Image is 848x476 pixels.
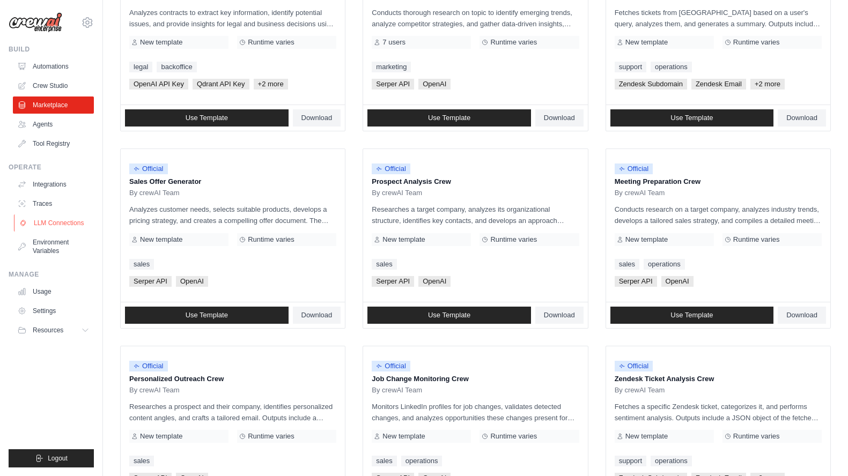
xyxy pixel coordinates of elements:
p: Zendesk Ticket Analysis Crew [615,374,822,384]
span: Runtime varies [490,38,537,47]
a: Marketplace [13,96,94,114]
span: Use Template [186,114,228,122]
button: Logout [9,449,94,467]
span: By crewAI Team [615,189,665,197]
a: Download [293,307,341,324]
a: marketing [372,62,411,72]
a: Use Template [125,307,289,324]
button: Resources [13,322,94,339]
span: By crewAI Team [129,189,180,197]
a: Integrations [13,176,94,193]
a: LLM Connections [14,214,95,232]
span: Use Template [428,114,470,122]
a: support [615,62,646,72]
span: OpenAI [418,79,451,90]
span: Use Template [186,311,228,319]
a: Use Template [367,109,531,127]
p: Conducts research on a target company, analyzes industry trends, develops a tailored sales strate... [615,204,822,226]
span: Download [544,114,575,122]
span: 7 users [382,38,405,47]
a: operations [651,456,692,466]
div: Build [9,45,94,54]
p: Conducts thorough research on topic to identify emerging trends, analyze competitor strategies, a... [372,7,579,29]
span: Official [615,361,653,371]
p: Monitors LinkedIn profiles for job changes, validates detected changes, and analyzes opportunitie... [372,401,579,423]
span: Serper API [129,276,172,287]
span: Logout [48,454,68,463]
div: Operate [9,163,94,172]
span: Official [615,163,653,174]
p: Job Change Monitoring Crew [372,374,579,384]
span: Download [544,311,575,319]
a: backoffice [157,62,196,72]
span: Zendesk Email [691,79,746,90]
span: OpenAI [418,276,451,287]
a: operations [644,259,685,270]
a: Traces [13,195,94,212]
span: +2 more [750,79,785,90]
a: Environment Variables [13,234,94,259]
p: Fetches a specific Zendesk ticket, categorizes it, and performs sentiment analysis. Outputs inclu... [615,401,822,423]
a: Crew Studio [13,77,94,94]
p: Analyzes customer needs, selects suitable products, develops a pricing strategy, and creates a co... [129,204,336,226]
span: New template [625,38,668,47]
a: Download [778,307,826,324]
span: New template [140,38,182,47]
span: Download [301,114,333,122]
div: Manage [9,270,94,279]
a: support [615,456,646,466]
p: Analyzes contracts to extract key information, identify potential issues, and provide insights fo... [129,7,336,29]
span: Runtime varies [248,432,294,441]
a: operations [401,456,443,466]
span: OpenAI [661,276,694,287]
p: Meeting Preparation Crew [615,176,822,187]
span: New template [382,235,425,244]
span: Download [301,311,333,319]
a: Use Template [367,307,531,324]
a: Use Template [610,307,774,324]
a: Download [293,109,341,127]
span: Official [129,361,168,371]
a: operations [651,62,692,72]
span: Download [786,311,817,319]
span: Official [129,163,168,174]
a: Automations [13,58,94,75]
p: Personalized Outreach Crew [129,374,336,384]
span: +2 more [254,79,288,90]
span: Runtime varies [733,38,780,47]
p: Sales Offer Generator [129,176,336,187]
a: sales [615,259,639,270]
span: Use Template [428,311,470,319]
span: New template [625,235,668,244]
a: Download [778,109,826,127]
span: Runtime varies [248,38,294,47]
span: OpenAI API Key [129,79,188,90]
span: Use Template [670,114,713,122]
span: By crewAI Team [372,386,422,395]
a: Use Template [610,109,774,127]
span: By crewAI Team [615,386,665,395]
span: By crewAI Team [372,189,422,197]
span: Runtime varies [490,235,537,244]
p: Fetches tickets from [GEOGRAPHIC_DATA] based on a user's query, analyzes them, and generates a su... [615,7,822,29]
span: Serper API [615,276,657,287]
a: Usage [13,283,94,300]
span: Use Template [670,311,713,319]
span: Runtime varies [248,235,294,244]
span: OpenAI [176,276,208,287]
span: Serper API [372,276,414,287]
a: Download [535,109,584,127]
p: Prospect Analysis Crew [372,176,579,187]
span: New template [625,432,668,441]
span: Runtime varies [733,432,780,441]
span: Runtime varies [733,235,780,244]
span: Serper API [372,79,414,90]
a: Use Template [125,109,289,127]
p: Researches a target company, analyzes its organizational structure, identifies key contacts, and ... [372,204,579,226]
span: Official [372,163,410,174]
a: Tool Registry [13,135,94,152]
span: Qdrant API Key [193,79,249,90]
a: sales [372,456,396,466]
a: sales [129,456,154,466]
span: By crewAI Team [129,386,180,395]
